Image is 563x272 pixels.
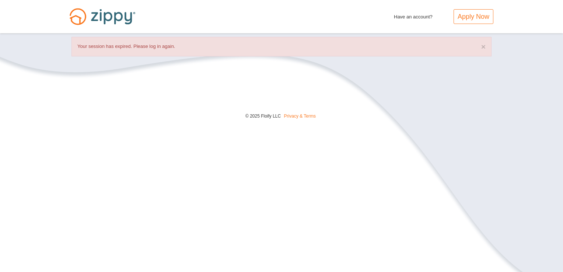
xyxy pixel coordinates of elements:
button: × [481,43,486,50]
a: Privacy & Terms [284,114,316,119]
span: © 2025 Floify LLC [245,114,281,119]
a: Apply Now [454,9,493,24]
div: Your session has expired. Please log in again. [71,37,492,56]
span: Have an account? [394,9,433,21]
